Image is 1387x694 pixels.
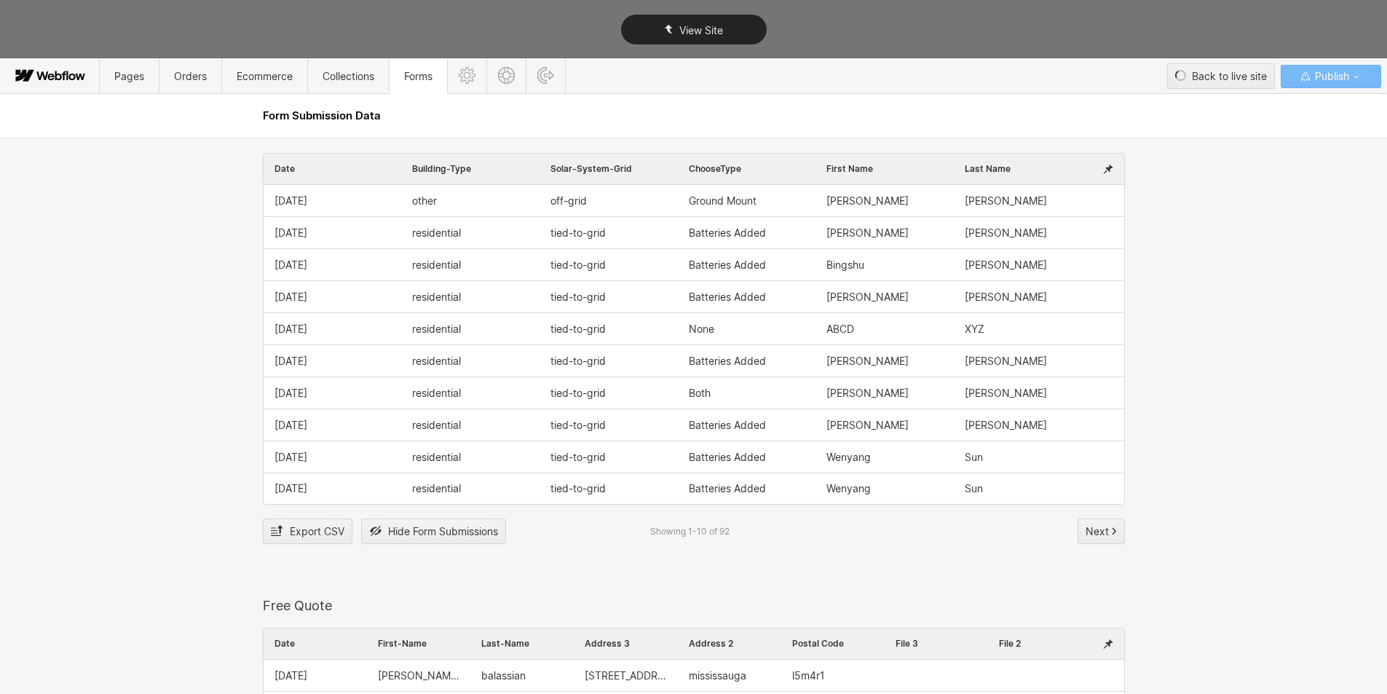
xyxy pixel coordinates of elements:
span: First Name [826,164,873,174]
span: [PERSON_NAME] [965,419,1047,431]
span: other [412,195,437,207]
span: residential [412,419,461,431]
span: Address 2 [689,639,733,649]
span: tied-to-grid [550,452,606,463]
span: [DATE] [274,419,307,431]
span: ABCD [826,323,854,335]
span: Batteries Added [689,419,766,431]
span: [PERSON_NAME] [826,355,909,367]
span: balassian [481,670,526,682]
span: [PERSON_NAME] [826,227,909,239]
span: [PERSON_NAME] [826,291,909,303]
span: [DATE] [274,195,307,207]
span: Sun [965,452,983,463]
span: Pages [114,70,144,82]
div: Thursday, April 24, 2025 12:59 PM [264,281,402,312]
button: Export CSV [263,518,352,544]
span: [DATE] [274,452,307,463]
span: Publish [1312,66,1349,87]
span: [DATE] [274,323,307,335]
span: File 3 [896,639,918,649]
span: Sun [965,483,983,494]
span: off-grid [550,195,587,207]
span: tied-to-grid [550,227,606,239]
div: Sunday, March 2, 2025 9:31 PM [264,345,402,376]
button: Next [1078,518,1125,544]
span: residential [412,355,461,367]
span: Collections [323,70,374,82]
span: Both [689,387,711,399]
span: [PERSON_NAME] [965,387,1047,399]
span: Batteries Added [689,259,766,271]
span: Ecommerce [237,70,293,82]
span: [DATE] [274,291,307,303]
span: First-Name [378,639,427,649]
div: Last Name [954,154,1092,184]
div: Wednesday, June 4, 2025 9:28 PM [264,249,402,280]
span: File 2 [999,639,1021,649]
span: Bingshu [826,259,864,271]
div: Solar-System-grid [540,154,678,184]
span: tied-to-grid [550,323,606,335]
div: File 3 [885,628,988,659]
button: Back to live site [1167,63,1275,89]
span: residential [412,227,461,239]
span: [PERSON_NAME] [826,419,909,431]
div: Wednesday, January 29, 2025 2:06 PM [264,441,402,473]
div: Address 3 [574,628,677,659]
span: Postal Code [792,639,844,649]
span: [DATE] [274,355,307,367]
span: Address 3 [585,639,630,649]
span: [STREET_ADDRESS] [585,670,666,682]
span: residential [412,259,461,271]
span: residential [412,483,461,494]
span: Forms [404,70,432,82]
div: Saturday, September 6, 2025 10:48 AM [264,660,367,691]
div: File 2 [988,628,1091,659]
span: tied-to-grid [550,355,606,367]
span: ChooseType [689,164,741,174]
span: Wenyang [826,452,871,463]
div: Last-Name [470,628,574,659]
span: Batteries Added [689,291,766,303]
span: Batteries Added [689,355,766,367]
span: None [689,323,714,335]
div: Date [264,154,402,184]
span: Last Name [965,164,1011,174]
div: First-Name [367,628,470,659]
span: [DATE] [274,670,307,682]
span: [PERSON_NAME] [965,291,1047,303]
span: mississauga [689,670,746,682]
div: Sunday, August 31, 2025 11:07 PM [264,185,402,216]
div: Postal Code [781,628,885,659]
span: Batteries Added [689,227,766,239]
div: Friday, February 28, 2025 1:12 PM [264,377,402,409]
div: Building-Type [401,154,540,184]
span: tied-to-grid [550,483,606,494]
div: Monday, March 17, 2025 11:53 AM [264,313,402,344]
div: Thursday, August 7, 2025 2:40 PM [264,217,402,248]
span: residential [412,323,461,335]
span: residential [412,387,461,399]
div: Wednesday, January 29, 2025 2:03 PM [264,473,402,504]
button: Publish [1281,65,1381,88]
span: Batteries Added [689,483,766,494]
span: tied-to-grid [550,419,606,431]
span: residential [412,452,461,463]
span: [DATE] [274,483,307,494]
span: [PERSON_NAME] [826,387,909,399]
span: Ground Mount [689,195,756,207]
span: Solar-System-grid [550,164,632,174]
div: Free Quote [263,598,1125,613]
span: [PERSON_NAME] [965,227,1047,239]
span: tied-to-grid [550,291,606,303]
span: Hide Form Submissions [388,521,498,543]
span: residential [412,291,461,303]
div: Thursday, January 30, 2025 2:50 PM [264,409,402,441]
span: [DATE] [274,259,307,271]
div: First Name [815,154,954,184]
span: Export CSV [290,521,344,543]
span: Orders [174,70,207,82]
button: Hide Form Submissions [361,518,506,544]
span: Batteries Added [689,452,766,463]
